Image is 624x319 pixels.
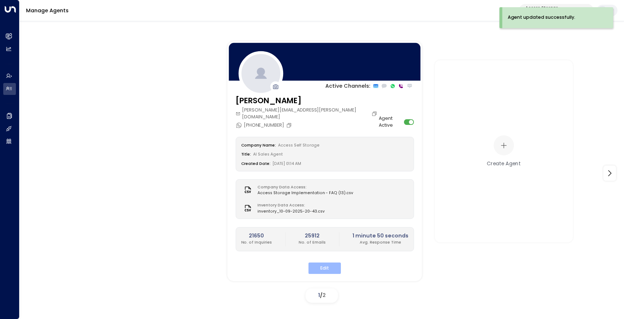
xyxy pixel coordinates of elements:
[273,161,301,166] span: [DATE] 01:14 AM
[352,232,408,240] h2: 1 minute 50 seconds
[26,7,69,14] a: Manage Agents
[257,202,321,208] label: Inventory Data Access:
[241,240,272,246] p: No. of Inquiries
[235,107,379,121] div: [PERSON_NAME][EMAIL_ADDRESS][PERSON_NAME][DOMAIN_NAME]
[235,95,379,107] h3: [PERSON_NAME]
[308,262,341,274] button: Edit
[253,152,283,157] span: AI Sales Agent
[299,232,326,240] h2: 25912
[322,292,326,299] span: 2
[257,184,350,190] label: Company Data Access:
[299,240,326,246] p: No. of Emails
[257,190,353,196] span: Access Storage Implementation - FAQ (13).csv
[257,208,325,214] span: inventory_10-09-2025-20-43.csv
[352,240,408,246] p: Avg. Response Time
[325,82,370,90] p: Active Channels:
[519,4,594,17] button: Access Storage17248963-7bae-4f68-a6e0-04e589c1c15e
[286,123,293,128] button: Copy
[305,288,338,303] div: /
[235,122,293,129] div: [PHONE_NUMBER]
[241,143,276,148] label: Company Name:
[278,143,320,148] span: Access Self Storage
[241,232,272,240] h2: 21650
[525,6,580,10] p: Access Storage
[241,161,271,166] label: Created Date:
[508,14,575,21] div: Agent updated successfully.
[318,292,320,299] span: 1
[379,115,402,129] label: Agent Active
[241,152,251,157] label: Title:
[372,111,379,117] button: Copy
[487,160,521,167] div: Create Agent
